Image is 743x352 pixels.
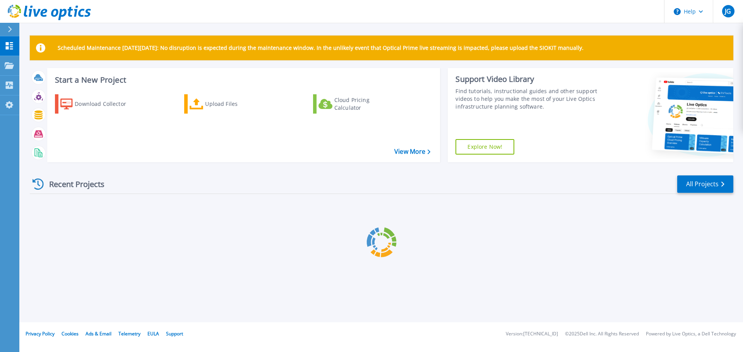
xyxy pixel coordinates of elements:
a: Support [166,330,183,337]
div: Support Video Library [455,74,601,84]
a: Upload Files [184,94,270,114]
div: Download Collector [75,96,137,112]
a: Cookies [62,330,79,337]
div: Upload Files [205,96,267,112]
a: Privacy Policy [26,330,55,337]
a: Ads & Email [86,330,111,337]
a: All Projects [677,175,733,193]
a: Explore Now! [455,139,514,155]
div: Find tutorials, instructional guides and other support videos to help you make the most of your L... [455,87,601,111]
h3: Start a New Project [55,76,430,84]
a: EULA [147,330,159,337]
li: Version: [TECHNICAL_ID] [506,332,558,337]
a: Telemetry [118,330,140,337]
li: Powered by Live Optics, a Dell Technology [646,332,736,337]
p: Scheduled Maintenance [DATE][DATE]: No disruption is expected during the maintenance window. In t... [58,45,584,51]
div: Cloud Pricing Calculator [334,96,396,112]
li: © 2025 Dell Inc. All Rights Reserved [565,332,639,337]
a: Cloud Pricing Calculator [313,94,399,114]
a: Download Collector [55,94,141,114]
span: JG [725,8,731,14]
a: View More [394,148,430,155]
div: Recent Projects [30,175,115,194]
